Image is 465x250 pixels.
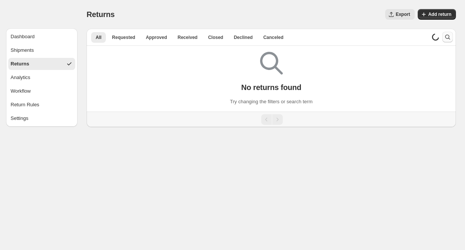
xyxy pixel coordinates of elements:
button: Settings [8,112,75,124]
button: Export [385,9,415,20]
p: Try changing the filters or search term [230,98,312,106]
span: Closed [208,34,223,40]
span: Requested [112,34,135,40]
span: Analytics [11,74,30,81]
span: Returns [87,10,115,19]
p: No returns found [241,83,301,92]
button: Returns [8,58,75,70]
span: Received [178,34,198,40]
span: Settings [11,115,28,122]
span: Approved [146,34,167,40]
span: All [96,34,101,40]
button: Workflow [8,85,75,97]
button: Return Rules [8,99,75,111]
span: Declined [234,34,253,40]
img: Empty search results [260,52,283,75]
span: Return Rules [11,101,39,109]
button: Analytics [8,71,75,84]
button: Shipments [8,44,75,56]
button: Dashboard [8,31,75,43]
button: Add return [418,9,456,20]
span: Canceled [263,34,283,40]
nav: Pagination [87,112,456,127]
span: Returns [11,60,29,68]
span: Export [396,11,410,17]
button: Search and filter results [442,32,453,42]
span: Add return [428,11,451,17]
span: Shipments [11,47,34,54]
span: Dashboard [11,33,35,40]
span: Workflow [11,87,31,95]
